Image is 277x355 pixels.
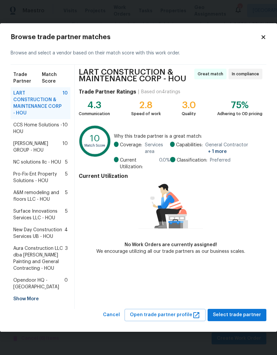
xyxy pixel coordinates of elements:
[65,208,68,221] span: 5
[141,89,180,95] div: Based on 4 ratings
[210,157,231,164] span: Preferred
[62,140,68,154] span: 10
[96,242,245,248] div: No Work Orders are currently assigned!
[65,245,68,272] span: 3
[65,159,68,166] span: 5
[13,277,64,290] span: Opendoor HQ - [GEOGRAPHIC_DATA]
[65,171,68,184] span: 5
[159,157,170,170] span: 0.0 %
[217,110,262,117] div: Adhering to OD pricing
[11,34,260,40] h2: Browse trade partner matches
[232,71,262,77] span: In compliance
[11,42,266,65] div: Browse and select a vendor based on their match score with this work order.
[79,69,192,82] span: LART CONSTRUCTION & MAINTENANCE CORP - HOU
[13,208,65,221] span: Surface Innovations Services LLC - HOU
[130,311,200,319] span: Open trade partner profile
[145,142,170,155] span: Services area
[13,245,65,272] span: Aura Construction LLC dba [PERSON_NAME] Painting and General Contracting - HOU
[13,189,65,203] span: A&M remodeling and floors LLC - HOU
[64,277,68,290] span: 0
[13,90,62,116] span: LART CONSTRUCTION & MAINTENANCE CORP - HOU
[13,159,61,166] span: NC solutions llc - HOU
[182,102,196,108] div: 3.0
[131,110,161,117] div: Speed of work
[42,71,68,85] span: Match Score
[13,122,62,135] span: CCS Home Solutions - HOU
[198,71,226,77] span: Great match
[177,157,207,164] span: Classification:
[114,133,262,140] span: Why this trade partner is a great match:
[205,142,262,155] span: General Contractor
[208,149,227,154] span: + 1 more
[79,89,136,95] h4: Trade Partner Ratings
[13,140,62,154] span: [PERSON_NAME] GROUP - HOU
[79,173,262,179] h4: Current Utilization
[84,144,106,147] text: Match Score
[13,71,42,85] span: Trade Partner
[64,227,68,240] span: 4
[79,102,110,108] div: 4.3
[11,293,70,305] div: Show More
[120,142,142,155] span: Coverage:
[62,122,68,135] span: 10
[131,102,161,108] div: 2.8
[62,90,68,116] span: 10
[79,110,110,117] div: Communication
[13,227,64,240] span: New Day Construction Services UB - HOU
[90,134,100,143] text: 10
[103,311,120,319] span: Cancel
[100,309,123,321] button: Cancel
[96,248,245,255] div: We encourage utilizing all our trade partners as our business scales.
[208,309,266,321] button: Select trade partner
[136,89,141,95] div: |
[213,311,261,319] span: Select trade partner
[65,189,68,203] span: 5
[182,110,196,117] div: Quality
[217,102,262,108] div: 75%
[13,171,65,184] span: Pro-Fix-Ent Property Solutions - HOU
[176,142,203,155] span: Capabilities:
[125,309,206,321] button: Open trade partner profile
[120,157,156,170] span: Current Utilization:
